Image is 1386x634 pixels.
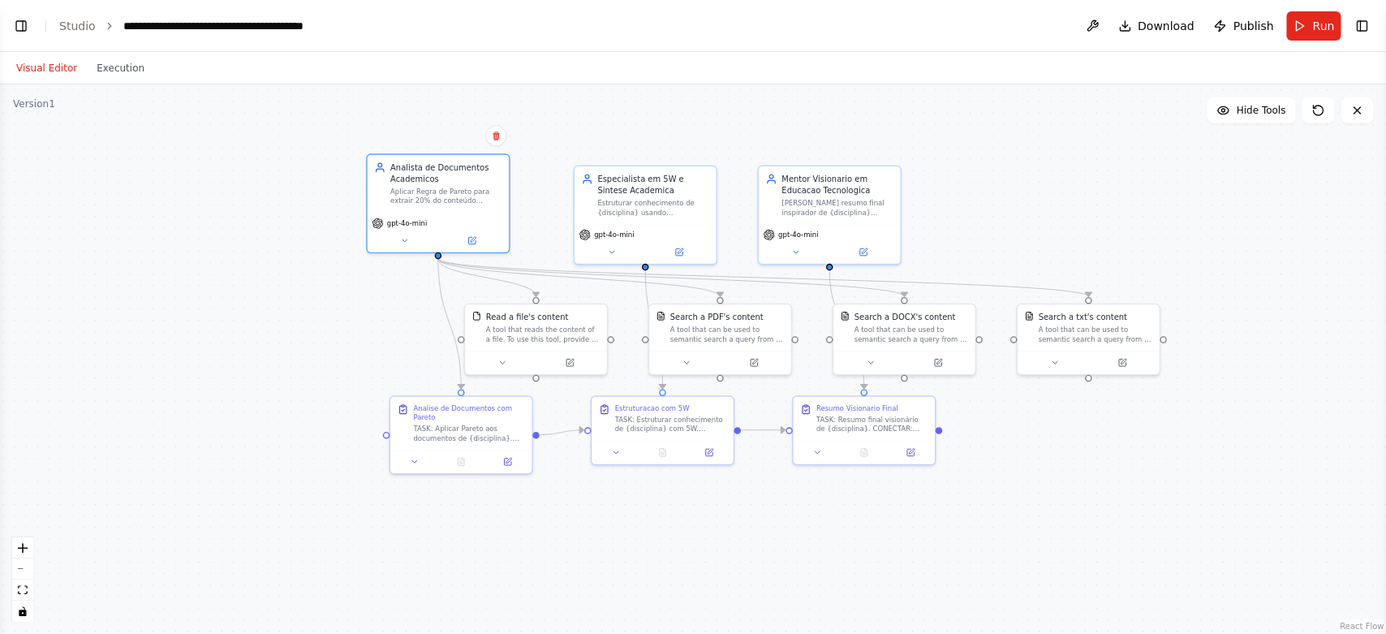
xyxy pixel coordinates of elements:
[433,259,1094,297] g: Edge from 85a7638f-f27e-405a-9396-414517c88499 to 13d3d051-4a89-4232-8dce-2255e3aa481d
[597,173,709,196] div: Especialista em 5W e Sintese Academica
[1038,312,1126,323] div: Search a txt's content
[1286,11,1341,41] button: Run
[854,326,967,344] div: A tool that can be used to semantic search a query from a DOCX's content.
[540,424,583,440] g: Edge from 4acf5f96-9811-4c60-8192-364d1c582ab8 to 0671f01c-f71f-4a41-a6d3-b72c4085584b
[741,424,785,435] g: Edge from 0671f01c-f71f-4a41-a6d3-b72c4085584b to 2a110f2f-7fe9-4b7d-9151-7a91e4bc2913
[12,537,33,622] div: React Flow controls
[1024,312,1033,321] img: TXTSearchTool
[472,312,481,321] img: FileReadTool
[390,187,502,205] div: Aplicar Regra de Pareto para extrair 20% do conteúdo essencial de {disciplina}. Identificar: conc...
[387,218,427,227] span: gpt-4o-mini
[12,559,33,580] button: zoom out
[854,312,955,323] div: Search a DOCX's content
[1112,11,1201,41] button: Download
[1207,97,1295,123] button: Hide Tools
[13,97,55,110] div: Version 1
[816,403,898,412] div: Resumo Visionario Final
[439,234,504,248] button: Open in side panel
[1233,18,1273,34] span: Publish
[1236,104,1285,117] span: Hide Tools
[486,326,600,344] div: A tool that reads the content of a file. To use this tool, provide a 'file_path' parameter with t...
[648,304,792,376] div: PDFSearchToolSearch a PDF's contentA tool that can be used to semantic search a query from a PDF'...
[390,162,502,184] div: Analista de Documentos Academicos
[1016,304,1160,376] div: TXTSearchToolSearch a txt's contentA tool that can be used to semantic search a query from a txt'...
[1038,326,1151,344] div: A tool that can be used to semantic search a query from a txt's content.
[781,173,893,196] div: Mentor Visionario em Educacao Tecnologica
[597,199,709,218] div: Estruturar conhecimento de {disciplina} usando metodologia 5W: WHAT (conceitos), WHO (autores), W...
[816,415,928,433] div: TASK: Resumo final visionário de {disciplina}. CONECTAR: tradição + futuro EPT. TOM: científico, ...
[486,312,569,323] div: Read a file's content
[689,446,729,459] button: Open in side panel
[1350,15,1373,37] button: Show right sidebar
[824,270,870,389] g: Edge from 2a966556-e5f8-479e-8a26-2efbb39fd211 to 2a110f2f-7fe9-4b7d-9151-7a91e4bc2913
[389,395,532,474] div: Analise de Documentos com ParetoTASK: Aplicar Pareto aos documentos de {disciplina}. AÇÕES: 1) Le...
[591,395,734,465] div: Estruturacao com 5WTASK: Estruturar conhecimento de {disciplina} com 5W. MÉTODO: **WHAT** = conce...
[639,270,668,389] g: Edge from c776bbef-1144-45d5-b35f-d813aa1283ca to 0671f01c-f71f-4a41-a6d3-b72c4085584b
[1340,622,1384,631] a: React Flow attribution
[646,245,711,259] button: Open in side panel
[59,18,306,34] nav: breadcrumb
[830,245,895,259] button: Open in side panel
[670,312,764,323] div: Search a PDF's content
[1138,18,1194,34] span: Download
[721,356,786,369] button: Open in side panel
[464,304,608,376] div: FileReadToolRead a file's contentA tool that reads the content of a file. To use this tool, provi...
[413,403,525,422] div: Analise de Documentos com Pareto
[906,356,971,369] button: Open in side panel
[573,165,717,265] div: Especialista em 5W e Sintese AcademicaEstruturar conhecimento de {disciplina} usando metodologia ...
[437,455,485,468] button: No output available
[614,415,726,433] div: TASK: Estruturar conhecimento de {disciplina} com 5W. MÉTODO: **WHAT** = conceitos essenciais, **...
[890,446,930,459] button: Open in side panel
[6,58,87,78] button: Visual Editor
[594,231,634,239] span: gpt-4o-mini
[778,231,818,239] span: gpt-4o-mini
[840,312,849,321] img: DOCXSearchTool
[614,403,689,412] div: Estruturacao com 5W
[656,312,665,321] img: PDFSearchTool
[537,356,602,369] button: Open in side panel
[59,19,96,32] a: Studio
[485,125,506,146] button: Delete node
[413,425,525,443] div: TASK: Aplicar Pareto aos documentos de {disciplina}. AÇÕES: 1) Ler todos arquivos disponíveis 2) ...
[670,326,784,344] div: A tool that can be used to semantic search a query from a PDF's content.
[1207,11,1280,41] button: Publish
[781,199,893,218] div: [PERSON_NAME] resumo final inspirador de {disciplina} conectando tradição com futuro. Tom científ...
[12,580,33,601] button: fit view
[839,446,888,459] button: No output available
[433,259,542,297] g: Edge from 85a7638f-f27e-405a-9396-414517c88499 to a73be454-1ea3-4c8d-a67a-0e69e8231ed4
[832,304,975,376] div: DOCXSearchToolSearch a DOCX's contentA tool that can be used to semantic search a query from a DO...
[366,153,510,253] div: Analista de Documentos AcademicosAplicar Regra de Pareto para extrair 20% do conteúdo essencial d...
[1089,356,1154,369] button: Open in side panel
[1312,18,1334,34] span: Run
[10,15,32,37] button: Show left sidebar
[87,58,154,78] button: Execution
[638,446,687,459] button: No output available
[12,537,33,559] button: zoom in
[488,455,527,468] button: Open in side panel
[792,395,936,465] div: Resumo Visionario FinalTASK: Resumo final visionário de {disciplina}. CONECTAR: tradição + futuro...
[433,259,910,297] g: Edge from 85a7638f-f27e-405a-9396-414517c88499 to ca2b3371-d190-4ac9-8719-fc4de669567e
[757,165,901,265] div: Mentor Visionario em Educacao Tecnologica[PERSON_NAME] resumo final inspirador de {disciplina} co...
[12,601,33,622] button: toggle interactivity
[433,259,467,389] g: Edge from 85a7638f-f27e-405a-9396-414517c88499 to 4acf5f96-9811-4c60-8192-364d1c582ab8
